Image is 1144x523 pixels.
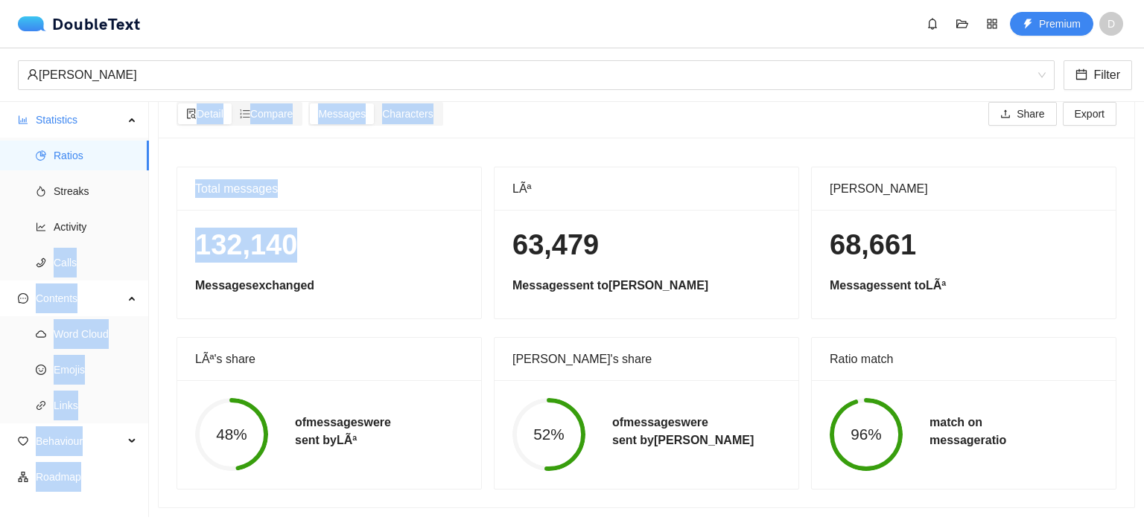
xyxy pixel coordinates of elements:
[54,391,137,420] span: Links
[27,61,1032,89] div: [PERSON_NAME]
[36,329,46,339] span: cloud
[36,283,124,313] span: Contents
[921,12,944,36] button: bell
[295,414,391,449] h5: of messages were sent by LÃª
[18,472,28,482] span: apartment
[36,400,46,411] span: link
[1093,65,1120,84] span: Filter
[18,115,28,125] span: bar-chart
[18,293,28,304] span: message
[186,109,197,119] span: file-search
[54,355,137,385] span: Emojis
[830,228,1098,263] h1: 68,661
[240,108,293,120] span: Compare
[921,18,944,30] span: bell
[18,16,141,31] a: logoDoubleText
[830,277,1098,295] h5: Messages sent to LÃª
[18,16,141,31] div: DoubleText
[318,108,366,120] span: Messages
[1023,19,1033,31] span: thunderbolt
[27,61,1046,89] span: Thanh Thảo
[36,365,46,375] span: smile
[54,176,137,206] span: Streaks
[929,414,1006,449] h5: match on message ratio
[27,68,39,80] span: user
[36,257,46,268] span: phone
[54,212,137,242] span: Activity
[512,427,585,443] span: 52%
[512,228,781,263] h1: 63,479
[512,338,781,380] div: [PERSON_NAME]'s share
[36,105,124,135] span: Statistics
[612,414,754,449] h5: of messages were sent by [PERSON_NAME]
[988,102,1056,126] button: uploadShare
[512,167,781,210] div: LÃª
[54,248,137,277] span: Calls
[18,16,52,31] img: logo
[1000,109,1011,121] span: upload
[1063,102,1116,126] button: Export
[195,338,463,380] div: LÃª's share
[830,167,1098,210] div: [PERSON_NAME]
[240,109,250,119] span: ordered-list
[195,167,463,210] div: Total messages
[54,319,137,349] span: Word Cloud
[18,436,28,446] span: heart
[36,150,46,161] span: pie-chart
[195,277,463,295] h5: Messages exchanged
[1075,68,1087,83] span: calendar
[186,108,223,120] span: Detail
[36,186,46,196] span: fire
[950,12,974,36] button: folder-open
[36,222,46,232] span: line-chart
[1039,16,1081,32] span: Premium
[195,427,268,443] span: 48%
[1017,106,1044,122] span: Share
[36,462,137,492] span: Roadmap
[981,18,1003,30] span: appstore
[830,427,903,443] span: 96%
[980,12,1004,36] button: appstore
[830,338,1098,380] div: Ratio match
[1064,60,1132,90] button: calendarFilter
[1108,12,1115,36] span: D
[1075,106,1105,122] span: Export
[382,108,433,120] span: Characters
[512,277,781,295] h5: Messages sent to [PERSON_NAME]
[195,228,463,263] h1: 132,140
[1010,12,1093,36] button: thunderboltPremium
[54,141,137,170] span: Ratios
[36,426,124,456] span: Behaviour
[951,18,973,30] span: folder-open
